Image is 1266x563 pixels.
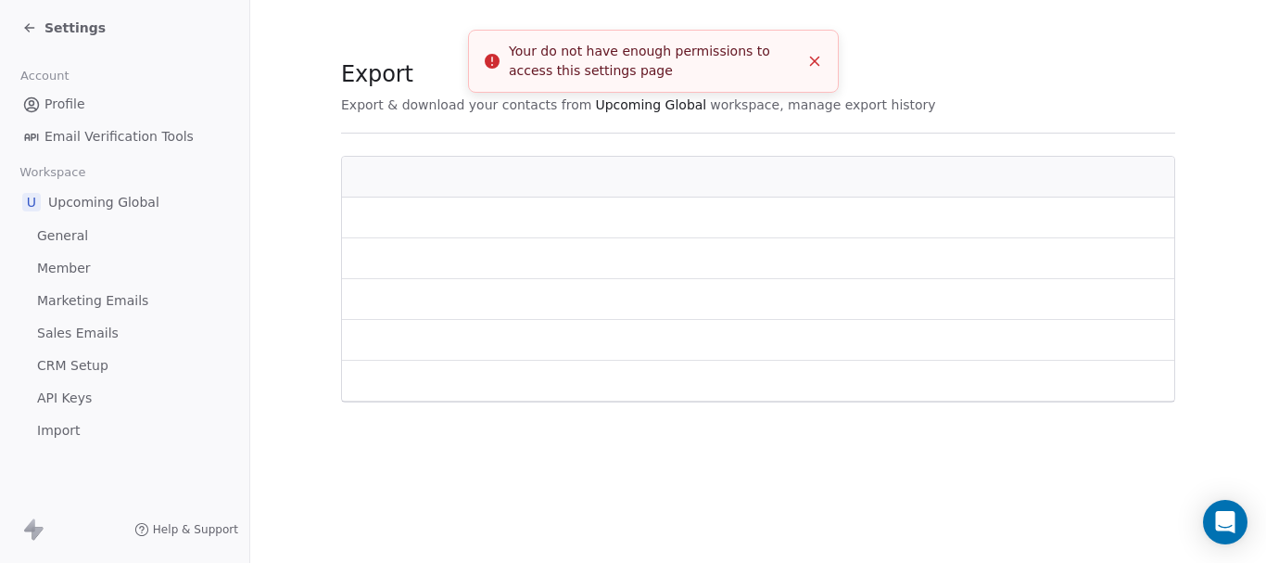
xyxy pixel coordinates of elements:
[22,19,106,37] a: Settings
[37,356,108,376] span: CRM Setup
[1203,500,1247,544] div: Open Intercom Messenger
[37,421,80,441] span: Import
[803,49,827,73] button: Close toast
[12,159,94,186] span: Workspace
[37,259,91,278] span: Member
[15,351,234,381] a: CRM Setup
[44,19,106,37] span: Settings
[341,60,936,88] span: Export
[48,193,159,211] span: Upcoming Global
[44,95,85,114] span: Profile
[15,286,234,316] a: Marketing Emails
[15,122,234,152] a: Email Verification Tools
[15,89,234,120] a: Profile
[12,62,77,90] span: Account
[15,383,234,414] a: API Keys
[710,96,935,114] span: workspace, manage export history
[595,96,706,114] span: Upcoming Global
[37,291,148,311] span: Marketing Emails
[341,96,591,114] span: Export & download your contacts from
[15,221,234,251] a: General
[44,127,194,147] span: Email Verification Tools
[22,193,41,211] span: U
[37,226,88,246] span: General
[37,389,92,408] span: API Keys
[15,416,234,446] a: Import
[153,522,238,537] span: Help & Support
[509,42,799,81] div: Your do not have enough permissions to access this settings page
[15,253,234,284] a: Member
[37,324,119,343] span: Sales Emails
[134,522,238,537] a: Help & Support
[15,318,234,349] a: Sales Emails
